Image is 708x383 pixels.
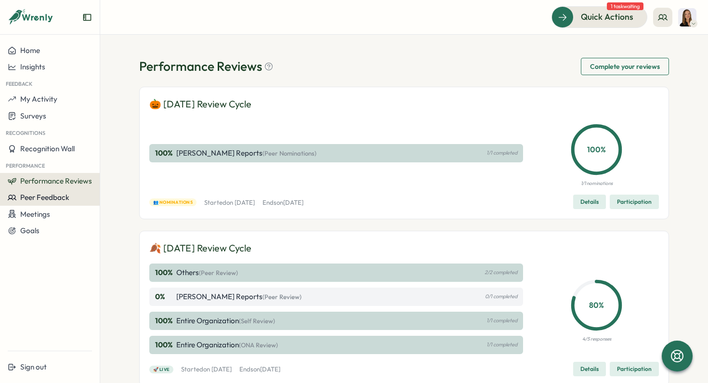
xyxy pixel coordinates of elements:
span: (Peer Review) [199,269,238,277]
span: Complete your reviews [590,58,660,75]
span: Meetings [20,210,50,219]
p: 1/1 completed [486,342,517,348]
p: Started on [DATE] [181,365,232,374]
p: 1/1 completed [486,317,517,324]
p: 🎃 [DATE] Review Cycle [149,97,251,112]
span: (Peer Nominations) [262,149,316,157]
span: Participation [617,195,652,209]
span: Recognition Wall [20,144,75,153]
p: Entire Organization [176,340,278,350]
p: 100 % [155,316,174,326]
span: Insights [20,62,45,71]
p: Ends on [DATE] [262,198,303,207]
p: Ends on [DATE] [239,365,280,374]
span: 🚀 Live [153,366,170,373]
span: My Activity [20,94,57,104]
span: 1 task waiting [607,2,643,10]
p: 100 % [155,340,174,350]
span: Performance Reviews [20,176,92,185]
p: [PERSON_NAME] Reports [176,291,302,302]
span: Home [20,46,40,55]
p: 🍂 [DATE] Review Cycle [149,241,251,256]
p: Others [176,267,238,278]
span: (Self Review) [239,317,275,325]
p: Started on [DATE] [204,198,255,207]
button: Details [573,195,606,209]
span: Surveys [20,111,46,120]
span: Quick Actions [581,11,633,23]
span: Participation [617,362,652,376]
p: 0 % [155,291,174,302]
p: 1/1 completed [486,150,517,156]
p: 100 % [155,267,174,278]
h1: Performance Reviews [139,58,274,75]
button: Participation [610,362,659,376]
p: 4/5 responses [582,335,611,343]
button: Details [573,362,606,376]
span: Goals [20,226,39,235]
span: 👥 Nominations [153,199,193,206]
p: 100 % [573,144,620,156]
p: 1/1 nominations [581,180,613,187]
span: (Peer Review) [262,293,302,301]
p: 80 % [573,299,620,311]
p: Entire Organization [176,316,275,326]
p: 2/2 completed [485,269,517,276]
span: (ONA Review) [239,341,278,349]
button: Expand sidebar [82,13,92,22]
p: [PERSON_NAME] Reports [176,148,316,158]
span: Details [580,195,599,209]
span: Peer Feedback [20,193,69,202]
button: Quick Actions [551,6,647,27]
span: Sign out [20,362,47,371]
p: 0/1 completed [485,293,517,300]
span: Details [580,362,599,376]
button: Complete your reviews [581,58,669,75]
p: 100 % [155,148,174,158]
button: Participation [610,195,659,209]
img: Ola Bak [678,8,696,26]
